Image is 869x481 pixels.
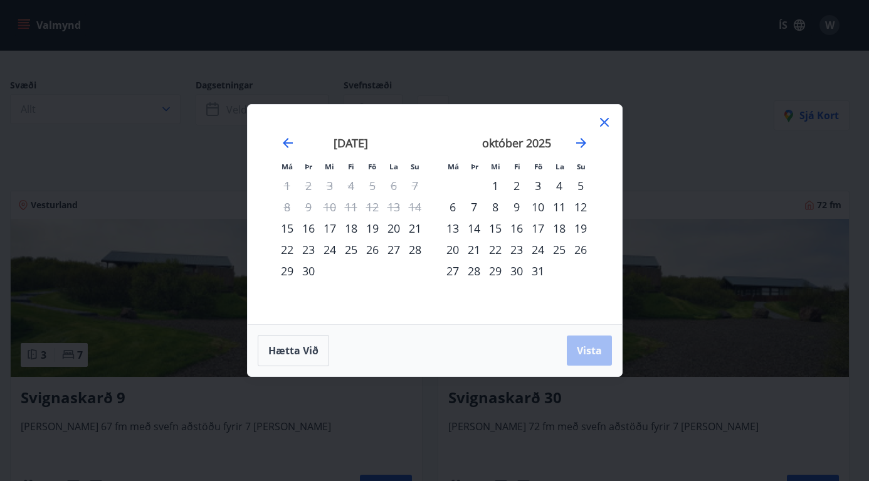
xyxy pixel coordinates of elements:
td: Not available. þriðjudagur, 2. september 2025 [298,175,319,196]
td: Not available. fimmtudagur, 4. september 2025 [340,175,362,196]
td: Choose sunnudagur, 28. september 2025 as your check-in date. It’s available. [404,239,426,260]
small: Má [282,162,293,171]
div: 18 [549,218,570,239]
td: Choose laugardagur, 4. október 2025 as your check-in date. It’s available. [549,175,570,196]
td: Choose fimmtudagur, 23. október 2025 as your check-in date. It’s available. [506,239,527,260]
div: 16 [506,218,527,239]
div: 7 [463,196,485,218]
div: 27 [442,260,463,282]
div: 20 [383,218,404,239]
td: Choose þriðjudagur, 7. október 2025 as your check-in date. It’s available. [463,196,485,218]
td: Choose þriðjudagur, 14. október 2025 as your check-in date. It’s available. [463,218,485,239]
td: Choose föstudagur, 19. september 2025 as your check-in date. It’s available. [362,218,383,239]
div: 5 [570,175,591,196]
div: 21 [463,239,485,260]
div: 13 [442,218,463,239]
small: Su [411,162,419,171]
div: 16 [298,218,319,239]
td: Not available. föstudagur, 12. september 2025 [362,196,383,218]
td: Choose fimmtudagur, 30. október 2025 as your check-in date. It’s available. [506,260,527,282]
div: 28 [404,239,426,260]
div: 27 [383,239,404,260]
div: 22 [276,239,298,260]
div: 30 [298,260,319,282]
div: 30 [506,260,527,282]
small: Fi [348,162,354,171]
td: Choose fimmtudagur, 18. september 2025 as your check-in date. It’s available. [340,218,362,239]
td: Choose miðvikudagur, 17. september 2025 as your check-in date. It’s available. [319,218,340,239]
td: Choose þriðjudagur, 23. september 2025 as your check-in date. It’s available. [298,239,319,260]
small: Þr [305,162,312,171]
div: Move forward to switch to the next month. [574,135,589,151]
div: 3 [527,175,549,196]
td: Choose mánudagur, 13. október 2025 as your check-in date. It’s available. [442,218,463,239]
div: 1 [485,175,506,196]
td: Not available. fimmtudagur, 11. september 2025 [340,196,362,218]
td: Choose mánudagur, 20. október 2025 as your check-in date. It’s available. [442,239,463,260]
td: Choose sunnudagur, 19. október 2025 as your check-in date. It’s available. [570,218,591,239]
td: Choose sunnudagur, 12. október 2025 as your check-in date. It’s available. [570,196,591,218]
div: 18 [340,218,362,239]
div: 8 [485,196,506,218]
td: Choose sunnudagur, 5. október 2025 as your check-in date. It’s available. [570,175,591,196]
td: Choose föstudagur, 26. september 2025 as your check-in date. It’s available. [362,239,383,260]
td: Choose miðvikudagur, 24. september 2025 as your check-in date. It’s available. [319,239,340,260]
td: Not available. mánudagur, 8. september 2025 [276,196,298,218]
td: Not available. miðvikudagur, 10. september 2025 [319,196,340,218]
td: Choose þriðjudagur, 30. september 2025 as your check-in date. It’s available. [298,260,319,282]
small: Þr [471,162,478,171]
div: Move backward to switch to the previous month. [280,135,295,151]
td: Choose fimmtudagur, 25. september 2025 as your check-in date. It’s available. [340,239,362,260]
td: Choose mánudagur, 29. september 2025 as your check-in date. It’s available. [276,260,298,282]
td: Choose sunnudagur, 26. október 2025 as your check-in date. It’s available. [570,239,591,260]
td: Choose laugardagur, 18. október 2025 as your check-in date. It’s available. [549,218,570,239]
strong: október 2025 [482,135,551,151]
div: 10 [527,196,549,218]
td: Choose miðvikudagur, 22. október 2025 as your check-in date. It’s available. [485,239,506,260]
td: Choose laugardagur, 25. október 2025 as your check-in date. It’s available. [549,239,570,260]
td: Choose mánudagur, 6. október 2025 as your check-in date. It’s available. [442,196,463,218]
div: 29 [485,260,506,282]
td: Choose fimmtudagur, 9. október 2025 as your check-in date. It’s available. [506,196,527,218]
td: Choose laugardagur, 27. september 2025 as your check-in date. It’s available. [383,239,404,260]
td: Choose föstudagur, 3. október 2025 as your check-in date. It’s available. [527,175,549,196]
td: Not available. laugardagur, 13. september 2025 [383,196,404,218]
div: 14 [463,218,485,239]
td: Choose föstudagur, 24. október 2025 as your check-in date. It’s available. [527,239,549,260]
div: 12 [570,196,591,218]
small: La [389,162,398,171]
td: Not available. föstudagur, 5. september 2025 [362,175,383,196]
small: Fö [368,162,376,171]
div: 21 [404,218,426,239]
div: 28 [463,260,485,282]
div: Calendar [263,120,607,309]
td: Choose laugardagur, 11. október 2025 as your check-in date. It’s available. [549,196,570,218]
td: Choose miðvikudagur, 15. október 2025 as your check-in date. It’s available. [485,218,506,239]
small: Fi [514,162,520,171]
div: 19 [570,218,591,239]
div: 25 [549,239,570,260]
td: Not available. þriðjudagur, 9. september 2025 [298,196,319,218]
td: Choose miðvikudagur, 8. október 2025 as your check-in date. It’s available. [485,196,506,218]
td: Choose föstudagur, 17. október 2025 as your check-in date. It’s available. [527,218,549,239]
div: 17 [527,218,549,239]
small: Su [577,162,586,171]
td: Not available. mánudagur, 1. september 2025 [276,175,298,196]
div: 4 [549,175,570,196]
small: Má [448,162,459,171]
div: 23 [506,239,527,260]
td: Not available. miðvikudagur, 3. september 2025 [319,175,340,196]
div: 2 [506,175,527,196]
strong: [DATE] [334,135,368,151]
small: La [556,162,564,171]
div: 25 [340,239,362,260]
td: Choose föstudagur, 31. október 2025 as your check-in date. It’s available. [527,260,549,282]
td: Choose mánudagur, 27. október 2025 as your check-in date. It’s available. [442,260,463,282]
div: 22 [485,239,506,260]
div: 29 [276,260,298,282]
td: Choose mánudagur, 22. september 2025 as your check-in date. It’s available. [276,239,298,260]
td: Choose laugardagur, 20. september 2025 as your check-in date. It’s available. [383,218,404,239]
div: 20 [442,239,463,260]
div: 23 [298,239,319,260]
div: 26 [362,239,383,260]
